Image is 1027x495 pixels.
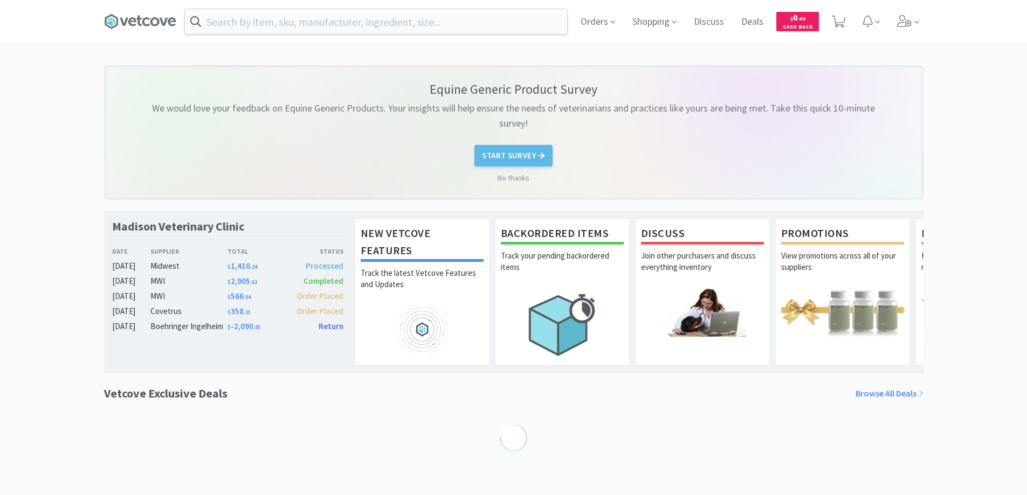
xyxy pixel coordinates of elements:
[112,320,344,333] a: [DATE]Boehringer Ingelheim$-2,090.85Return
[297,291,343,301] span: Order Placed
[856,387,923,401] a: Browse All Deals
[150,290,228,303] div: MWI
[150,305,228,318] div: Covetrus
[112,320,151,333] div: [DATE]
[790,15,793,22] span: $
[775,219,910,365] a: PromotionsView promotions across all of your suppliers
[112,275,151,288] div: [DATE]
[790,12,805,23] span: 0
[104,384,228,403] h1: Vetcove Exclusive Deals
[319,321,343,331] span: Return
[253,324,260,331] span: . 85
[139,101,889,132] p: We would love your feedback on Equine Generic Products. Your insights will help ensure the needs ...
[112,305,344,318] a: [DATE]Covetrus$358.21Order Placed
[737,17,768,27] a: Deals
[306,261,343,271] span: Processed
[112,246,151,256] div: Date
[228,276,257,286] span: 2,905
[781,250,904,288] p: View promotions across all of your suppliers
[112,275,344,288] a: [DATE]MWI$2,905.63Completed
[501,225,624,245] h1: Backordered Items
[355,219,490,365] a: New Vetcove FeaturesTrack the latest Vetcove Features and Updates
[250,263,257,270] span: . 24
[112,260,151,273] div: [DATE]
[112,290,344,303] a: [DATE]MWI$566.94Order Placed
[495,219,630,365] a: Backordered ItemsTrack your pending backordered items
[286,246,344,256] div: Status
[112,219,244,234] h1: Madison Veterinary Clinic
[228,263,231,270] span: $
[641,225,764,245] h1: Discuss
[150,275,228,288] div: MWI
[150,320,228,333] div: Boehringer Ingelheim
[776,7,819,36] a: $0.00Cash Back
[250,278,257,285] span: . 63
[501,288,624,361] img: hero_backorders.png
[474,145,552,166] button: Start Survey
[690,17,728,27] a: Discuss
[228,246,286,256] div: Total
[112,305,151,318] div: [DATE]
[112,260,344,273] a: [DATE]Midwest$1,410.24Processed
[641,288,764,337] img: hero_discuss.png
[228,294,231,301] span: $
[501,250,624,288] p: Track your pending backordered items
[185,9,567,34] input: Search by item, sku, manufacturer, ingredient, size...
[228,324,231,331] span: $
[228,278,231,285] span: $
[228,261,257,271] span: 1,410
[228,291,251,301] span: 566
[150,246,228,256] div: Supplier
[635,219,770,365] a: DiscussJoin other purchasers and discuss everything inventory
[430,81,597,97] p: Equine Generic Product Survey
[641,250,764,288] p: Join other purchasers and discuss everything inventory
[244,294,251,301] span: . 94
[112,290,151,303] div: [DATE]
[150,260,228,273] div: Midwest
[361,225,484,262] h1: New Vetcove Features
[228,321,260,331] span: -2,090
[781,225,904,245] h1: Promotions
[228,309,231,316] span: $
[781,288,904,337] img: hero_promotions.png
[498,172,529,184] a: No thanks
[783,24,812,31] span: Cash Back
[361,267,484,305] p: Track the latest Vetcove Features and Updates
[797,15,805,22] span: . 00
[228,306,251,316] span: 358
[361,305,484,354] img: hero_feature_roadmap.png
[304,276,343,286] span: Completed
[244,309,251,316] span: . 21
[297,306,343,316] span: Order Placed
